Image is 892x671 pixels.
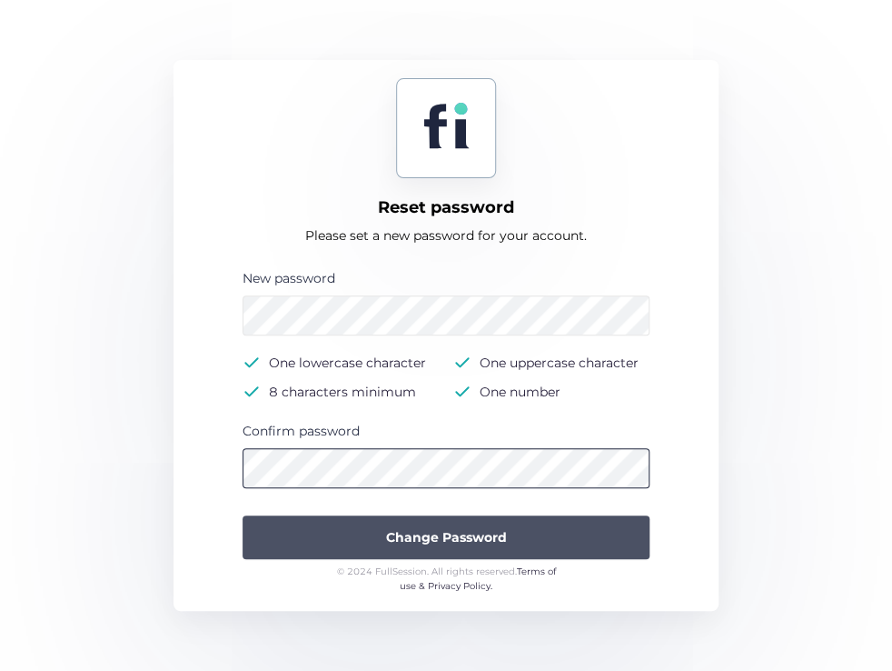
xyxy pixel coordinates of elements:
span: Change Password [386,527,507,547]
div: Confirm password [243,421,649,441]
a: Terms of use & Privacy Policy. [400,566,556,592]
div: © 2024 FullSession. All rights reserved. [329,565,564,593]
div: One uppercase character [480,352,639,374]
div: One number [480,381,560,403]
button: Change Password [243,516,649,559]
div: Reset password [378,196,514,218]
div: One lowercase character [269,352,426,374]
div: 8 characters minimum [269,381,416,403]
div: New password [243,268,649,288]
div: Please set a new password for your account. [305,225,587,246]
